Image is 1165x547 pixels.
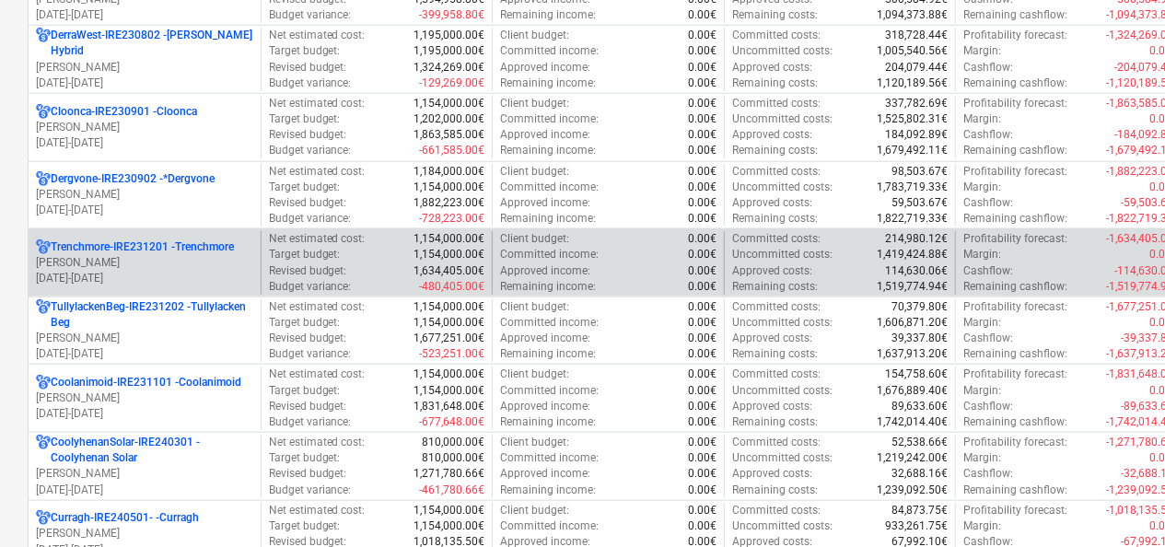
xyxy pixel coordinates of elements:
[36,510,51,526] div: Project has multi currencies enabled
[414,518,484,534] p: 1,154,000.00€
[891,299,948,315] p: 70,379.80€
[269,435,366,450] p: Net estimated cost :
[414,127,484,143] p: 1,863,585.00€
[500,315,599,331] p: Committed income :
[414,111,484,127] p: 1,202,000.00€
[36,299,51,331] div: Project has multi currencies enabled
[963,299,1067,315] p: Profitability forecast :
[414,315,484,331] p: 1,154,000.00€
[414,299,484,315] p: 1,154,000.00€
[500,399,590,414] p: Approved income :
[963,7,1067,23] p: Remaining cashflow :
[688,466,716,482] p: 0.00€
[891,331,948,346] p: 39,337.80€
[732,231,821,247] p: Committed costs :
[732,450,833,466] p: Uncommitted costs :
[51,171,215,187] p: Dergvone-IRE230902 - *Dergvone
[688,299,716,315] p: 0.00€
[419,76,484,91] p: -129,269.00€
[500,346,596,362] p: Remaining income :
[891,503,948,518] p: 84,873.75€
[269,143,352,158] p: Budget variance :
[269,367,366,382] p: Net estimated cost :
[500,466,590,482] p: Approved income :
[688,164,716,180] p: 0.00€
[419,483,484,498] p: -461,780.66€
[269,331,347,346] p: Revised budget :
[36,375,253,422] div: Coolanimoid-IRE231101 -Coolanimoid[PERSON_NAME][DATE]-[DATE]
[732,466,812,482] p: Approved costs :
[963,315,1001,331] p: Margin :
[36,76,253,91] p: [DATE] - [DATE]
[732,346,818,362] p: Remaining costs :
[877,180,948,195] p: 1,783,719.33€
[36,104,253,151] div: Cloonca-IRE230901 -Cloonca[PERSON_NAME][DATE]-[DATE]
[500,518,599,534] p: Committed income :
[36,104,51,120] div: Project has multi currencies enabled
[963,195,1013,211] p: Cashflow :
[414,28,484,43] p: 1,195,000.00€
[877,7,948,23] p: 1,094,373.88€
[732,414,818,430] p: Remaining costs :
[269,399,347,414] p: Revised budget :
[269,127,347,143] p: Revised budget :
[885,231,948,247] p: 214,980.12€
[36,435,51,466] div: Project has multi currencies enabled
[963,503,1067,518] p: Profitability forecast :
[269,231,366,247] p: Net estimated cost :
[269,43,341,59] p: Target budget :
[500,450,599,466] p: Committed income :
[963,383,1001,399] p: Margin :
[732,96,821,111] p: Committed costs :
[885,28,948,43] p: 318,728.44€
[269,211,352,227] p: Budget variance :
[414,180,484,195] p: 1,154,000.00€
[419,7,484,23] p: -399,958.80€
[688,483,716,498] p: 0.00€
[36,60,253,76] p: [PERSON_NAME]
[732,518,833,534] p: Uncommitted costs :
[269,164,366,180] p: Net estimated cost :
[963,279,1067,295] p: Remaining cashflow :
[36,346,253,362] p: [DATE] - [DATE]
[500,195,590,211] p: Approved income :
[688,127,716,143] p: 0.00€
[269,414,352,430] p: Budget variance :
[414,503,484,518] p: 1,154,000.00€
[500,76,596,91] p: Remaining income :
[36,203,253,218] p: [DATE] - [DATE]
[414,399,484,414] p: 1,831,648.00€
[414,247,484,262] p: 1,154,000.00€
[963,111,1001,127] p: Margin :
[688,247,716,262] p: 0.00€
[688,7,716,23] p: 0.00€
[500,279,596,295] p: Remaining income :
[269,195,347,211] p: Revised budget :
[877,450,948,466] p: 1,219,242.00€
[688,263,716,279] p: 0.00€
[963,96,1067,111] p: Profitability forecast :
[688,346,716,362] p: 0.00€
[36,435,253,498] div: CoolyhenanSolar-IRE240301 -Coolyhenan Solar[PERSON_NAME][DATE]-[DATE]
[732,503,821,518] p: Committed costs :
[500,299,569,315] p: Client budget :
[732,331,812,346] p: Approved costs :
[36,271,253,286] p: [DATE] - [DATE]
[732,367,821,382] p: Committed costs :
[688,180,716,195] p: 0.00€
[732,263,812,279] p: Approved costs :
[36,239,51,255] div: Project has multi currencies enabled
[891,399,948,414] p: 89,633.60€
[1073,459,1165,547] div: Chat Widget
[414,96,484,111] p: 1,154,000.00€
[51,510,199,526] p: Curragh-IRE240501- - Curragh
[51,28,253,59] p: DerraWest-IRE230802 - [PERSON_NAME] Hybrid
[688,195,716,211] p: 0.00€
[36,171,51,187] div: Project has multi currencies enabled
[419,414,484,430] p: -677,648.00€
[877,111,948,127] p: 1,525,802.31€
[732,60,812,76] p: Approved costs :
[732,299,821,315] p: Committed costs :
[963,180,1001,195] p: Margin :
[732,164,821,180] p: Committed costs :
